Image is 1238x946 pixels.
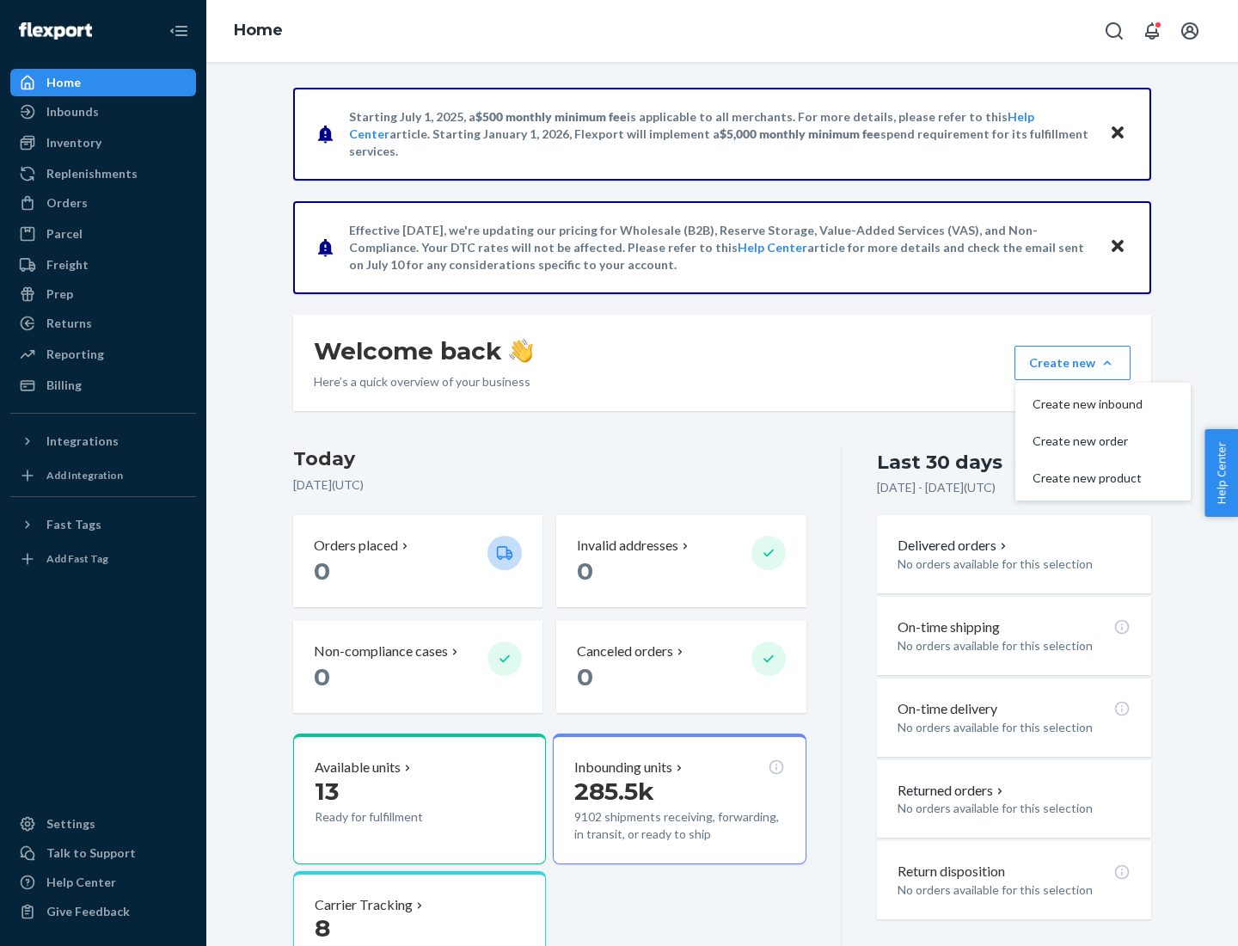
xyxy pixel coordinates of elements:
[10,220,196,248] a: Parcel
[10,160,196,187] a: Replenishments
[1019,460,1187,497] button: Create new product
[46,256,89,273] div: Freight
[293,445,806,473] h3: Today
[10,251,196,279] a: Freight
[10,839,196,867] a: Talk to Support
[898,719,1131,736] p: No orders available for this selection
[46,165,138,182] div: Replenishments
[293,476,806,494] p: [DATE] ( UTC )
[574,777,654,806] span: 285.5k
[1106,235,1129,260] button: Close
[1033,398,1143,410] span: Create new inbound
[46,74,81,91] div: Home
[46,516,101,533] div: Fast Tags
[10,98,196,126] a: Inbounds
[314,536,398,556] p: Orders placed
[315,895,413,915] p: Carrier Tracking
[10,545,196,573] a: Add Fast Tag
[10,69,196,96] a: Home
[898,637,1131,654] p: No orders available for this selection
[10,310,196,337] a: Returns
[898,862,1005,881] p: Return disposition
[553,734,806,864] button: Inbounding units285.5k9102 shipments receiving, forwarding, in transit, or ready to ship
[10,462,196,489] a: Add Integration
[46,286,73,303] div: Prep
[234,21,283,40] a: Home
[877,479,996,496] p: [DATE] - [DATE] ( UTC )
[314,642,448,661] p: Non-compliance cases
[315,913,330,943] span: 8
[315,808,474,826] p: Ready for fulfillment
[898,556,1131,573] p: No orders available for this selection
[314,662,330,691] span: 0
[10,280,196,308] a: Prep
[46,225,83,243] div: Parcel
[46,315,92,332] div: Returns
[1014,346,1131,380] button: Create newCreate new inboundCreate new orderCreate new product
[10,341,196,368] a: Reporting
[46,194,88,212] div: Orders
[314,556,330,586] span: 0
[577,662,593,691] span: 0
[46,903,130,920] div: Give Feedback
[898,617,1000,637] p: On-time shipping
[898,881,1131,899] p: No orders available for this selection
[577,556,593,586] span: 0
[898,699,997,719] p: On-time delivery
[577,642,673,661] p: Canceled orders
[10,372,196,399] a: Billing
[315,758,401,777] p: Available units
[1097,14,1131,48] button: Open Search Box
[898,781,1007,801] button: Returned orders
[1204,429,1238,517] button: Help Center
[46,377,82,394] div: Billing
[556,515,806,607] button: Invalid addresses 0
[46,433,119,450] div: Integrations
[10,511,196,538] button: Fast Tags
[720,126,880,141] span: $5,000 monthly minimum fee
[574,758,672,777] p: Inbounding units
[46,874,116,891] div: Help Center
[314,373,533,390] p: Here’s a quick overview of your business
[10,810,196,838] a: Settings
[10,129,196,157] a: Inventory
[877,449,1002,476] div: Last 30 days
[898,800,1131,817] p: No orders available for this selection
[314,335,533,366] h1: Welcome back
[574,808,784,843] p: 9102 shipments receiving, forwarding, in transit, or ready to ship
[1019,423,1187,460] button: Create new order
[10,427,196,455] button: Integrations
[162,14,196,48] button: Close Navigation
[1033,435,1143,447] span: Create new order
[293,621,542,713] button: Non-compliance cases 0
[46,845,136,862] div: Talk to Support
[1019,386,1187,423] button: Create new inbound
[46,346,104,363] div: Reporting
[1173,14,1207,48] button: Open account menu
[315,777,339,806] span: 13
[349,222,1093,273] p: Effective [DATE], we're updating our pricing for Wholesale (B2B), Reserve Storage, Value-Added Se...
[1106,121,1129,146] button: Close
[475,109,627,124] span: $500 monthly minimum fee
[46,551,108,566] div: Add Fast Tag
[509,339,533,363] img: hand-wave emoji
[577,536,678,556] p: Invalid addresses
[10,189,196,217] a: Orders
[898,536,1010,556] button: Delivered orders
[220,6,297,56] ol: breadcrumbs
[46,468,123,482] div: Add Integration
[10,869,196,896] a: Help Center
[46,134,101,151] div: Inventory
[46,815,95,832] div: Settings
[738,240,807,255] a: Help Center
[19,22,92,40] img: Flexport logo
[10,898,196,925] button: Give Feedback
[46,103,99,120] div: Inbounds
[1135,14,1169,48] button: Open notifications
[293,515,542,607] button: Orders placed 0
[556,621,806,713] button: Canceled orders 0
[293,734,546,864] button: Available units13Ready for fulfillment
